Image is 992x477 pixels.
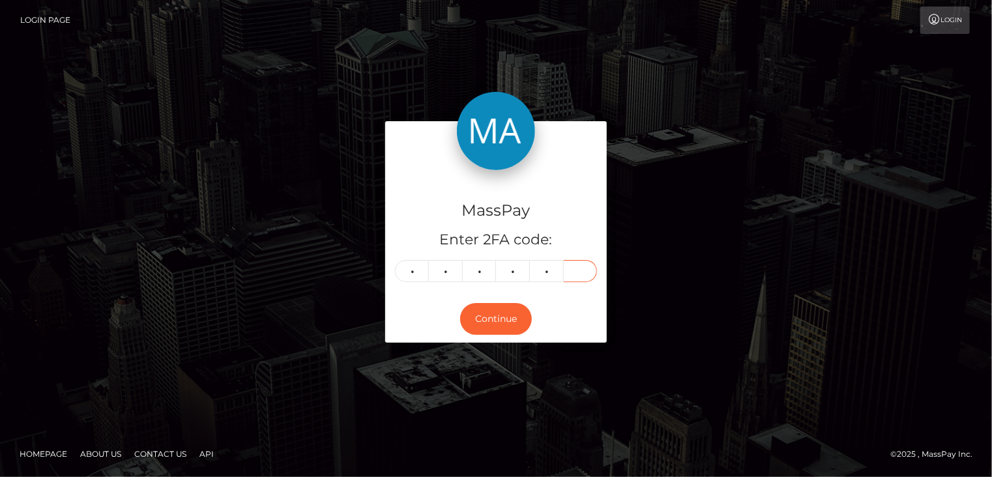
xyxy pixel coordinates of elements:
h5: Enter 2FA code: [395,230,597,250]
a: Contact Us [129,444,192,464]
a: Homepage [14,444,72,464]
button: Continue [460,303,532,335]
a: About Us [75,444,126,464]
a: Login [920,7,970,34]
h4: MassPay [395,199,597,222]
div: © 2025 , MassPay Inc. [890,447,982,461]
a: API [194,444,219,464]
a: Login Page [20,7,70,34]
img: MassPay [457,92,535,170]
